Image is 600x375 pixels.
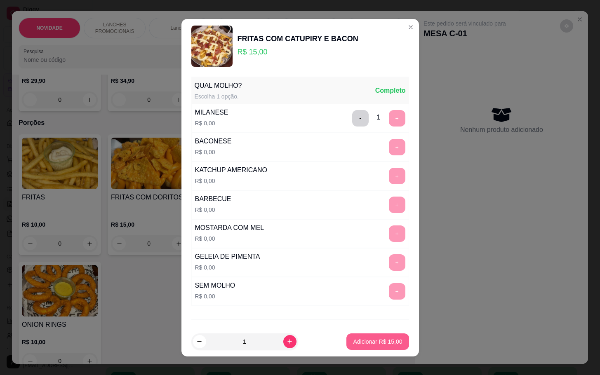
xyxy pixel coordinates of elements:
div: Escolha 1 opção. [195,92,242,101]
div: SEM MOLHO [195,281,235,291]
div: FRITAS COM CATUPIRY E BACON [238,33,358,45]
p: R$ 0,00 [195,263,260,272]
button: decrease-product-quantity [193,335,206,348]
div: QUAL MOLHO? [195,81,242,91]
img: product-image [191,26,233,67]
button: increase-product-quantity [283,335,296,348]
button: Close [404,21,417,34]
button: delete [352,110,369,127]
div: GELEIA DE PIMENTA [195,252,260,262]
p: R$ 0,00 [195,148,232,156]
div: Completo [375,86,406,96]
div: BACONESE [195,136,232,146]
p: R$ 15,00 [238,46,358,58]
p: Adicionar R$ 15,00 [353,337,402,346]
p: R$ 0,00 [195,206,231,214]
div: MOSTARDA COM MEL [195,223,264,233]
div: BARBECUE [195,194,231,204]
p: R$ 0,00 [195,234,264,243]
p: R$ 0,00 [195,119,228,127]
p: R$ 0,00 [195,177,267,185]
div: 1 [377,112,381,122]
p: R$ 0,00 [195,292,235,300]
div: MILANESE [195,108,228,117]
button: Adicionar R$ 15,00 [346,333,409,350]
div: KATCHUP AMERICANO [195,165,267,175]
